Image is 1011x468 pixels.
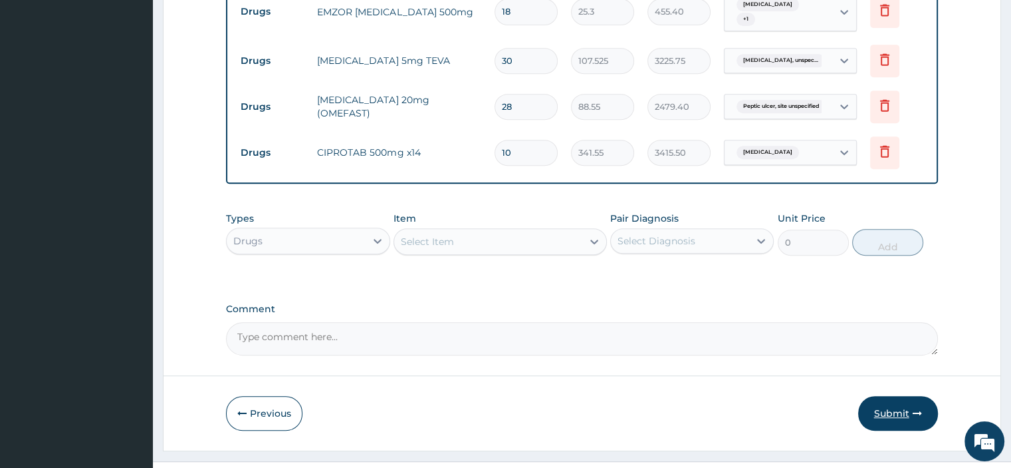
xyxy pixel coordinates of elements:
[393,212,416,225] label: Item
[310,139,487,166] td: CIPROTAB 500mg x14
[736,13,755,26] span: + 1
[226,213,254,224] label: Types
[610,212,679,225] label: Pair Diagnosis
[310,47,487,74] td: [MEDICAL_DATA] 5mg TEVA
[310,87,487,126] td: [MEDICAL_DATA] 20mg (OMEFAST)
[77,146,183,280] span: We're online!
[736,146,799,159] span: [MEDICAL_DATA]
[25,67,54,100] img: d_794563401_company_1708531726252_794563401
[401,235,454,248] div: Select Item
[226,396,302,431] button: Previous
[7,320,253,367] textarea: Type your message and hit 'Enter'
[852,229,923,256] button: Add
[618,234,695,248] div: Select Diagnosis
[234,95,310,119] td: Drugs
[736,100,826,113] span: Peptic ulcer, site unspecified
[69,75,223,92] div: Chat with us now
[778,212,826,225] label: Unit Price
[234,49,310,73] td: Drugs
[858,396,938,431] button: Submit
[736,54,825,67] span: [MEDICAL_DATA], unspec...
[233,234,263,248] div: Drugs
[218,7,250,39] div: Minimize live chat window
[226,304,937,315] label: Comment
[234,140,310,165] td: Drugs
